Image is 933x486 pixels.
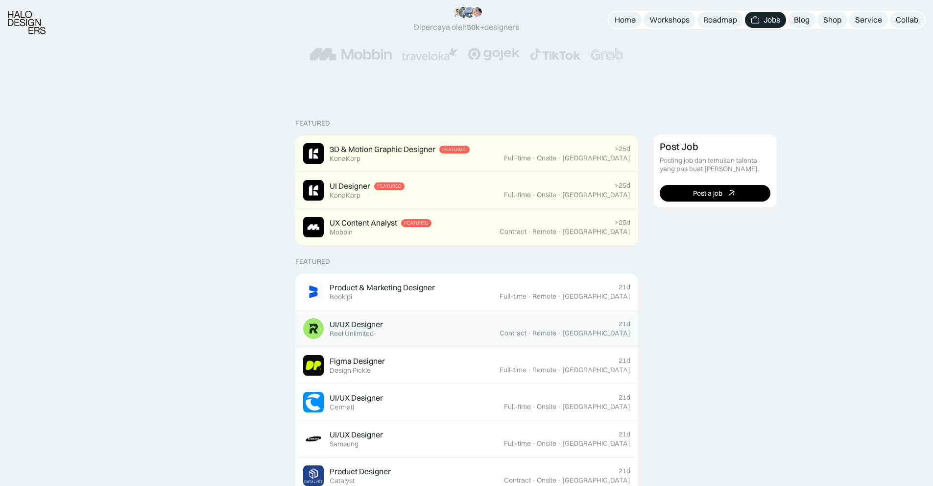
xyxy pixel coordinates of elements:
[414,22,519,32] div: Dipercaya oleh designers
[794,15,810,25] div: Blog
[537,476,556,485] div: Onsite
[504,439,531,448] div: Full-time
[557,154,561,162] div: ·
[537,191,556,199] div: Onsite
[303,465,324,486] img: Job Image
[330,330,374,338] div: Reel Unlimited
[649,15,690,25] div: Workshops
[330,403,354,411] div: Cermati
[619,320,630,328] div: 21d
[377,183,402,189] div: Featured
[615,218,630,227] div: >25d
[615,15,636,25] div: Home
[330,356,385,366] div: Figma Designer
[557,329,561,337] div: ·
[562,292,630,301] div: [GEOGRAPHIC_DATA]
[504,476,531,485] div: Contract
[330,430,383,440] div: UI/UX Designer
[532,476,536,485] div: ·
[537,403,556,411] div: Onsite
[788,12,815,28] a: Blog
[557,292,561,301] div: ·
[532,292,556,301] div: Remote
[295,384,638,421] a: Job ImageUI/UX DesignerCermati21dFull-time·Onsite·[GEOGRAPHIC_DATA]
[330,218,397,228] div: UX Content Analyst
[619,467,630,475] div: 21d
[660,156,770,173] div: Posting job dan temukan talenta yang pas buat [PERSON_NAME].
[619,393,630,402] div: 21d
[703,15,737,25] div: Roadmap
[295,310,638,347] a: Job ImageUI/UX DesignerReel Unlimited21dContract·Remote·[GEOGRAPHIC_DATA]
[537,154,556,162] div: Onsite
[442,147,467,153] div: Featured
[562,476,630,485] div: [GEOGRAPHIC_DATA]
[609,12,642,28] a: Home
[330,154,360,163] div: KonaKorp
[619,357,630,365] div: 21d
[562,154,630,162] div: [GEOGRAPHIC_DATA]
[562,191,630,199] div: [GEOGRAPHIC_DATA]
[562,329,630,337] div: [GEOGRAPHIC_DATA]
[615,181,630,190] div: >25d
[303,180,324,201] img: Job Image
[330,293,352,301] div: Bookipi
[295,209,638,246] a: Job ImageUX Content AnalystFeaturedMobbin>25dContract·Remote·[GEOGRAPHIC_DATA]
[295,347,638,384] a: Job ImageFigma DesignerDesign Pickle21dFull-time·Remote·[GEOGRAPHIC_DATA]
[527,292,531,301] div: ·
[823,15,841,25] div: Shop
[330,366,371,375] div: Design Pickle
[527,228,531,236] div: ·
[890,12,924,28] a: Collab
[557,439,561,448] div: ·
[557,476,561,485] div: ·
[295,135,638,172] a: Job Image3D & Motion Graphic DesignerFeaturedKonaKorp>25dFull-time·Onsite·[GEOGRAPHIC_DATA]
[562,403,630,411] div: [GEOGRAPHIC_DATA]
[404,220,429,226] div: Featured
[504,403,531,411] div: Full-time
[557,403,561,411] div: ·
[615,145,630,153] div: >25d
[303,217,324,237] img: Job Image
[504,154,531,162] div: Full-time
[855,15,882,25] div: Service
[330,477,355,485] div: Catalyst
[330,181,370,191] div: UI Designer
[295,172,638,209] a: Job ImageUI DesignerFeaturedKonaKorp>25dFull-time·Onsite·[GEOGRAPHIC_DATA]
[557,191,561,199] div: ·
[527,366,531,374] div: ·
[467,22,484,32] span: 50k+
[295,257,330,266] div: Featured
[295,421,638,458] a: Job ImageUI/UX DesignerSamsung21dFull-time·Onsite·[GEOGRAPHIC_DATA]
[660,185,770,202] a: Post a job
[745,12,786,28] a: Jobs
[330,319,383,330] div: UI/UX Designer
[532,154,536,162] div: ·
[817,12,847,28] a: Shop
[562,439,630,448] div: [GEOGRAPHIC_DATA]
[295,274,638,310] a: Job ImageProduct & Marketing DesignerBookipi21dFull-time·Remote·[GEOGRAPHIC_DATA]
[532,329,556,337] div: Remote
[330,144,435,154] div: 3D & Motion Graphic Designer
[303,429,324,449] img: Job Image
[532,366,556,374] div: Remote
[500,228,526,236] div: Contract
[532,228,556,236] div: Remote
[500,292,526,301] div: Full-time
[557,228,561,236] div: ·
[693,189,722,198] div: Post a job
[562,228,630,236] div: [GEOGRAPHIC_DATA]
[644,12,695,28] a: Workshops
[764,15,780,25] div: Jobs
[619,283,630,291] div: 21d
[557,366,561,374] div: ·
[330,191,360,200] div: KonaKorp
[330,228,353,236] div: Mobbin
[330,282,435,293] div: Product & Marketing Designer
[562,366,630,374] div: [GEOGRAPHIC_DATA]
[504,191,531,199] div: Full-time
[303,143,324,164] img: Job Image
[532,403,536,411] div: ·
[303,318,324,339] img: Job Image
[303,392,324,412] img: Job Image
[330,466,391,477] div: Product Designer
